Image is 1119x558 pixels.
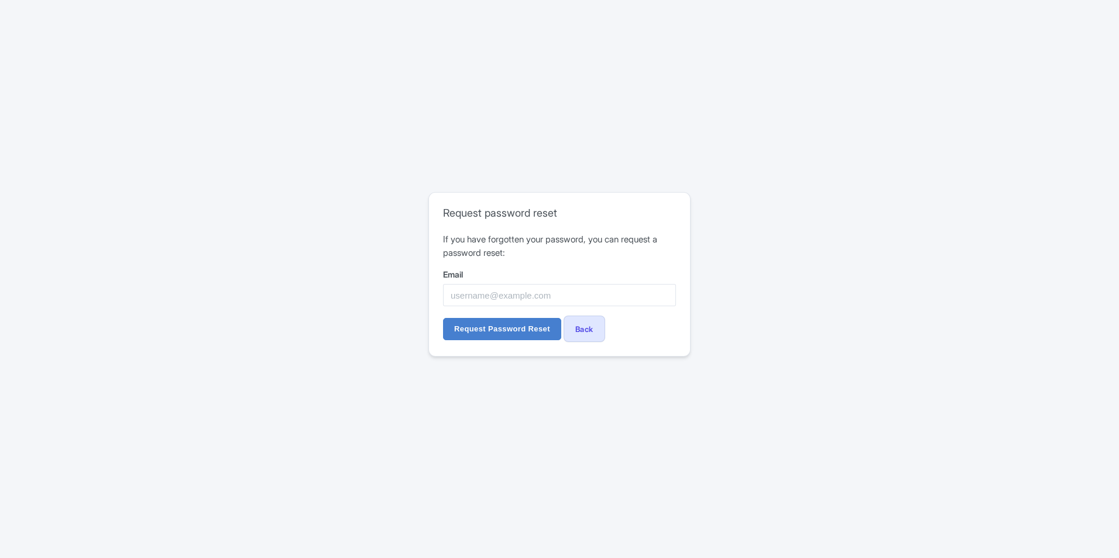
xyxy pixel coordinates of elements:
label: Email [443,268,676,280]
input: Request Password Reset [443,318,561,340]
p: If you have forgotten your password, you can request a password reset: [443,233,676,259]
h2: Request password reset [443,207,676,220]
a: Back [564,316,605,342]
input: username@example.com [443,284,676,306]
